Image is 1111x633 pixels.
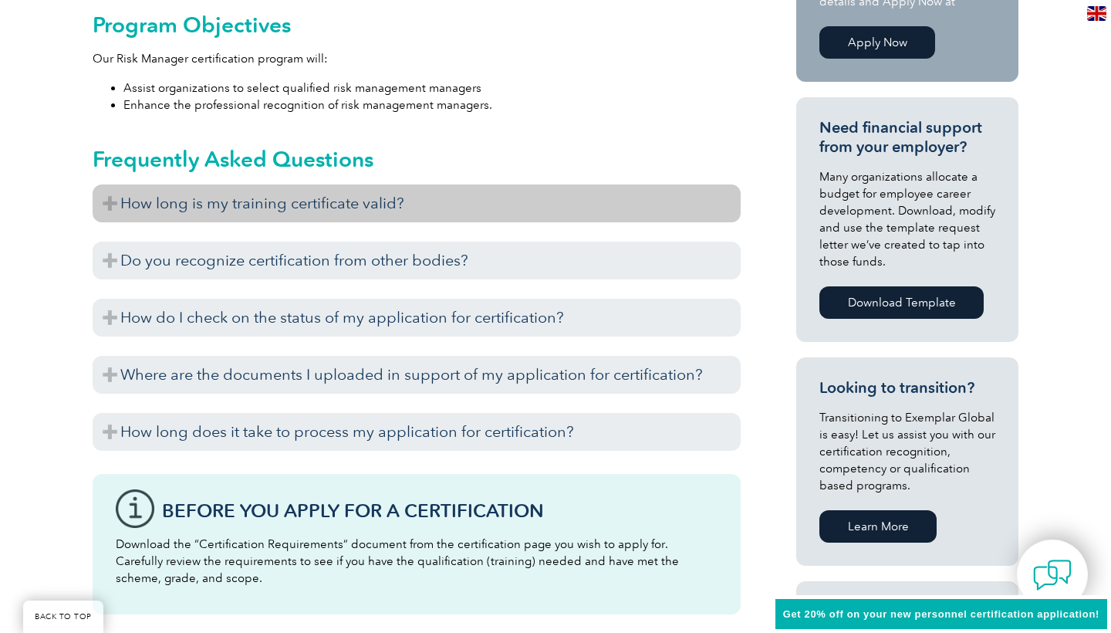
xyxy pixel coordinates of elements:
[819,118,995,157] h3: Need financial support from your employer?
[93,184,741,222] h3: How long is my training certificate valid?
[23,601,103,633] a: BACK TO TOP
[1087,6,1106,21] img: en
[819,409,995,494] p: Transitioning to Exemplar Global is easy! Let us assist you with our certification recognition, c...
[819,168,995,270] p: Many organizations allocate a budget for employee career development. Download, modify and use th...
[819,378,995,398] h3: Looking to transition?
[1033,556,1072,594] img: contact-chat.png
[93,242,741,279] h3: Do you recognize certification from other bodies?
[819,26,935,59] a: Apply Now
[93,12,741,37] h2: Program Objectives
[123,96,741,113] li: Enhance the professional recognition of risk management managers.
[93,356,741,394] h3: Where are the documents I uploaded in support of my application for certification?
[783,608,1099,620] span: Get 20% off on your new personnel certification application!
[819,510,937,543] a: Learn More
[116,536,718,587] p: Download the “Certification Requirements” document from the certification page you wish to apply ...
[162,501,718,520] h3: Before You Apply For a Certification
[93,50,741,67] p: Our Risk Manager certification program will:
[93,413,741,451] h3: How long does it take to process my application for certification?
[93,147,741,171] h2: Frequently Asked Questions
[123,80,741,96] li: Assist organizations to select qualified risk management managers
[819,286,984,319] a: Download Template
[93,299,741,337] h3: How do I check on the status of my application for certification?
